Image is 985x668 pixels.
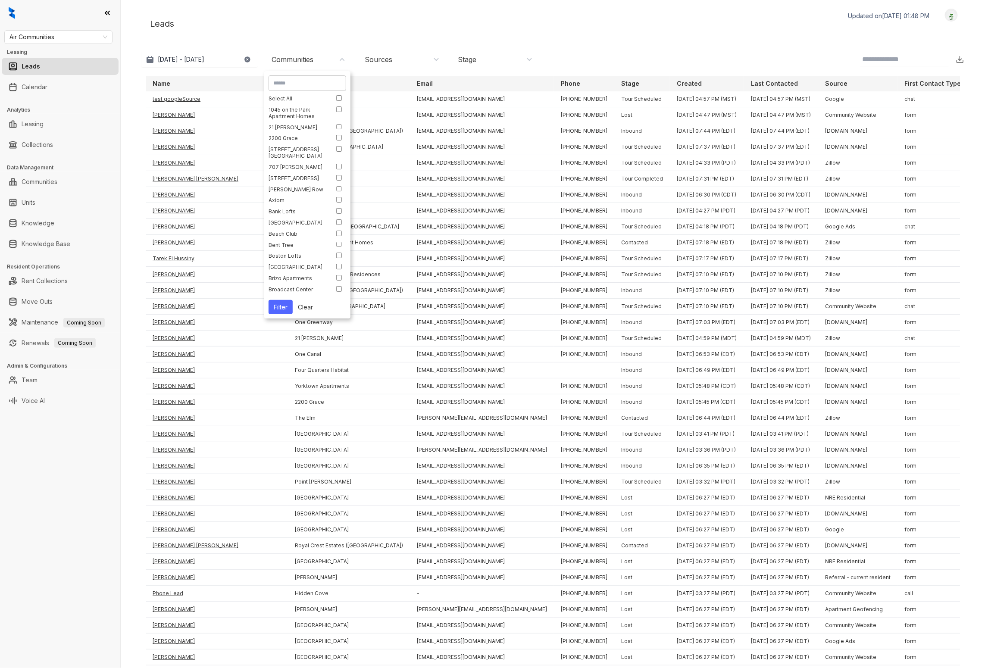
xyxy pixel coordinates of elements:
[410,107,554,123] td: [EMAIL_ADDRESS][DOMAIN_NAME]
[410,203,554,219] td: [EMAIL_ADDRESS][DOMAIN_NAME]
[818,267,897,283] td: Zillow
[897,331,968,346] td: chat
[2,136,119,153] li: Collections
[818,490,897,506] td: NRE Residential
[614,346,670,362] td: Inbound
[22,58,40,75] a: Leads
[22,78,47,96] a: Calendar
[410,123,554,139] td: [EMAIL_ADDRESS][DOMAIN_NAME]
[288,362,410,378] td: Four Quarters Habitat
[410,139,554,155] td: [EMAIL_ADDRESS][DOMAIN_NAME]
[288,426,410,442] td: [GEOGRAPHIC_DATA]
[410,331,554,346] td: [EMAIL_ADDRESS][DOMAIN_NAME]
[22,334,96,352] a: RenewalsComing Soon
[818,107,897,123] td: Community Website
[410,219,554,235] td: [EMAIL_ADDRESS][DOMAIN_NAME]
[818,394,897,410] td: [DOMAIN_NAME]
[269,146,327,159] div: [STREET_ADDRESS][GEOGRAPHIC_DATA]
[410,346,554,362] td: [EMAIL_ADDRESS][DOMAIN_NAME]
[744,490,818,506] td: [DATE] 06:27 PM (EDT)
[272,55,313,64] div: Communities
[897,346,968,362] td: form
[744,442,818,458] td: [DATE] 03:36 PM (PDT)
[269,95,327,102] div: Select All
[897,474,968,490] td: form
[818,155,897,171] td: Zillow
[897,394,968,410] td: form
[818,346,897,362] td: [DOMAIN_NAME]
[146,378,288,394] td: [PERSON_NAME]
[945,11,957,20] img: UserAvatar
[269,286,327,293] div: Broadcast Center
[22,235,70,253] a: Knowledge Base
[146,283,288,299] td: [PERSON_NAME]
[288,315,410,331] td: One Greenway
[614,139,670,155] td: Tour Scheduled
[897,490,968,506] td: form
[269,253,327,259] div: Boston Lofts
[744,299,818,315] td: [DATE] 07:10 PM (EDT)
[897,378,968,394] td: form
[670,187,744,203] td: [DATE] 06:30 PM (CDT)
[614,362,670,378] td: Inbound
[897,171,968,187] td: form
[956,55,964,64] img: Download
[744,506,818,522] td: [DATE] 06:27 PM (EDT)
[410,251,554,267] td: [EMAIL_ADDRESS][DOMAIN_NAME]
[818,123,897,139] td: [DOMAIN_NAME]
[554,123,614,139] td: [PHONE_NUMBER]
[554,139,614,155] td: [PHONE_NUMBER]
[410,267,554,283] td: [EMAIL_ADDRESS][DOMAIN_NAME]
[146,490,288,506] td: [PERSON_NAME]
[670,139,744,155] td: [DATE] 07:37 PM (EDT)
[670,299,744,315] td: [DATE] 07:10 PM (EDT)
[410,171,554,187] td: [EMAIL_ADDRESS][DOMAIN_NAME]
[818,139,897,155] td: [DOMAIN_NAME]
[22,115,44,133] a: Leasing
[9,31,107,44] span: Air Communities
[744,378,818,394] td: [DATE] 05:48 PM (CDT)
[410,458,554,474] td: [EMAIL_ADDRESS][DOMAIN_NAME]
[269,106,327,119] div: 1045 on the Park Apartment Homes
[141,9,964,39] div: Leads
[22,194,35,211] a: Units
[146,299,288,315] td: [PERSON_NAME]
[897,187,968,203] td: form
[146,442,288,458] td: [PERSON_NAME]
[410,155,554,171] td: [EMAIL_ADDRESS][DOMAIN_NAME]
[744,139,818,155] td: [DATE] 07:37 PM (EDT)
[614,187,670,203] td: Inbound
[554,267,614,283] td: [PHONE_NUMBER]
[670,267,744,283] td: [DATE] 07:10 PM (EDT)
[670,394,744,410] td: [DATE] 05:45 PM (CDT)
[614,235,670,251] td: Contacted
[146,267,288,283] td: [PERSON_NAME]
[146,139,288,155] td: [PERSON_NAME]
[744,283,818,299] td: [DATE] 07:10 PM (EDT)
[269,231,327,237] div: Beach Club
[744,123,818,139] td: [DATE] 07:44 PM (EDT)
[744,107,818,123] td: [DATE] 04:47 PM (MST)
[751,79,798,88] p: Last Contacted
[614,394,670,410] td: Inbound
[54,338,96,348] span: Coming Soon
[288,346,410,362] td: One Canal
[897,235,968,251] td: form
[269,186,327,193] div: [PERSON_NAME] Row
[818,458,897,474] td: [DOMAIN_NAME]
[677,79,702,88] p: Created
[554,219,614,235] td: [PHONE_NUMBER]
[288,442,410,458] td: [GEOGRAPHIC_DATA]
[554,203,614,219] td: [PHONE_NUMBER]
[670,219,744,235] td: [DATE] 04:18 PM (PDT)
[670,155,744,171] td: [DATE] 04:33 PM (PDT)
[670,410,744,426] td: [DATE] 06:44 PM (EDT)
[670,203,744,219] td: [DATE] 04:27 PM (PDT)
[269,175,327,181] div: [STREET_ADDRESS]
[670,91,744,107] td: [DATE] 04:57 PM (MST)
[670,315,744,331] td: [DATE] 07:03 PM (EDT)
[2,115,119,133] li: Leasing
[269,264,327,270] div: [GEOGRAPHIC_DATA]
[897,410,968,426] td: form
[897,267,968,283] td: form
